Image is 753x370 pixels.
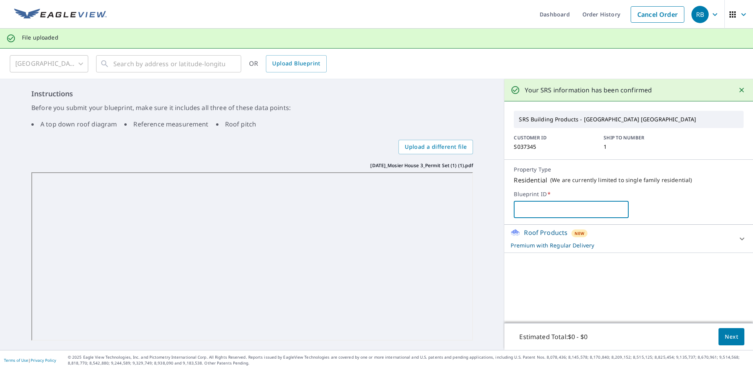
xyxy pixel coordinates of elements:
p: CUSTOMER ID [514,134,594,141]
a: Privacy Policy [31,357,56,363]
a: Upload Blueprint [266,55,326,72]
p: File uploaded [22,34,58,41]
p: Property Type [514,166,744,173]
p: SRS Building Products - [GEOGRAPHIC_DATA] [GEOGRAPHIC_DATA] [516,113,742,126]
li: A top down roof diagram [31,119,117,129]
li: Roof pitch [216,119,256,129]
a: Terms of Use [4,357,28,363]
p: Residential [514,175,547,185]
label: Upload a different file [398,140,473,154]
button: Next [718,328,744,346]
p: ( We are currently limited to single family residential ) [550,177,692,184]
p: | [4,358,56,363]
p: [DATE]_Mosier House 3_Permit Set (1) (1).pdf [370,162,473,169]
p: © 2025 Eagle View Technologies, Inc. and Pictometry International Corp. All Rights Reserved. Repo... [68,354,749,366]
span: Next [725,332,738,342]
p: Premium with Regular Delivery [511,241,733,249]
li: Reference measurement [124,119,208,129]
p: SHIP TO NUMBER [604,134,684,141]
p: 1 [604,144,684,150]
h6: Instructions [31,88,473,99]
p: Before you submit your blueprint, make sure it includes all three of these data points: [31,103,473,112]
iframe: 3.8.2025_Mosier House 3_Permit Set (1) (1).pdf [31,172,473,341]
p: Estimated Total: $0 - $0 [513,328,593,345]
p: Roof Products [524,228,567,237]
span: New [575,230,584,236]
p: S037345 [514,144,594,150]
input: Search by address or latitude-longitude [113,53,225,75]
label: Blueprint ID [514,191,744,198]
a: Cancel Order [631,6,684,23]
p: Your SRS information has been confirmed [525,85,652,95]
img: EV Logo [14,9,107,20]
span: Upload a different file [405,142,467,152]
div: RB [691,6,709,23]
button: Close [737,85,747,95]
div: [GEOGRAPHIC_DATA] [10,53,88,75]
div: OR [249,55,327,72]
span: Upload Blueprint [272,59,320,69]
div: Roof ProductsNewPremium with Regular Delivery [511,228,747,249]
